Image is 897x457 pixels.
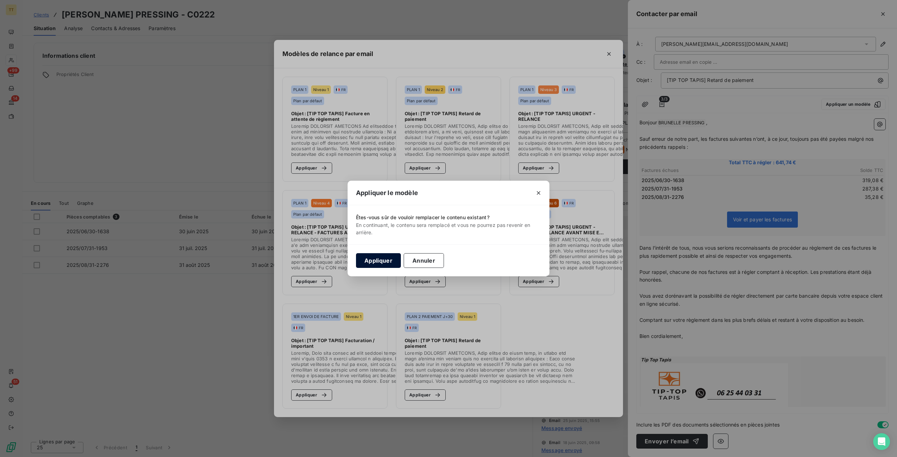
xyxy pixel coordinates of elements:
span: Êtes-vous sûr de vouloir remplacer le contenu existant ? [356,214,489,220]
button: Annuler [404,253,444,268]
button: Appliquer [356,253,401,268]
div: Open Intercom Messenger [873,433,890,450]
span: Appliquer le modèle [356,188,418,198]
span: En continuant, le contenu sera remplacé et vous ne pourrez pas revenir en arrière. [356,222,530,235]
